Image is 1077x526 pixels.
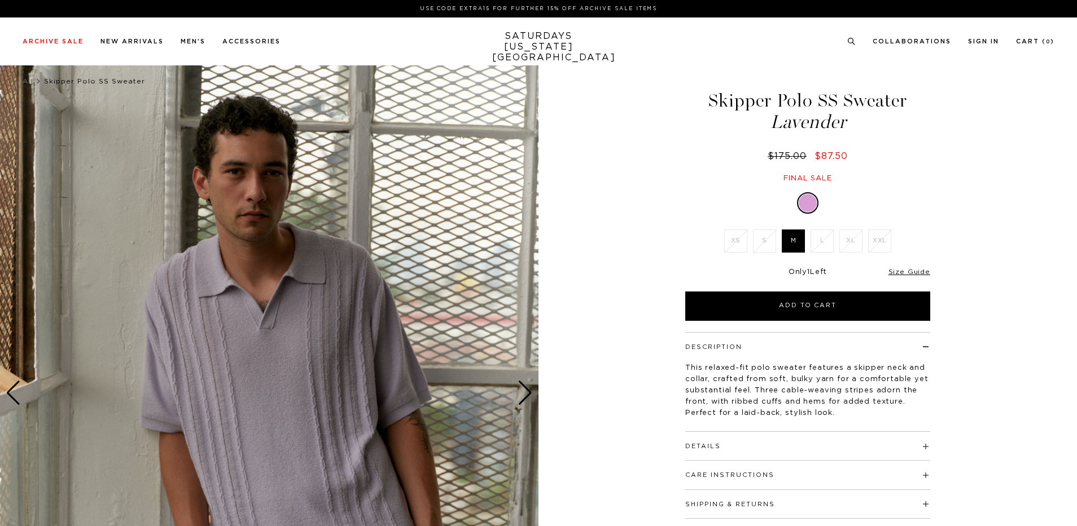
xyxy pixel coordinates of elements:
[685,472,774,478] button: Care Instructions
[181,38,205,45] a: Men's
[1016,38,1054,45] a: Cart (0)
[518,381,533,405] div: Next slide
[23,38,84,45] a: Archive Sale
[23,78,33,85] a: All
[815,152,848,161] span: $87.50
[222,38,281,45] a: Accessories
[27,5,1050,13] p: Use Code EXTRA15 for Further 15% Off Archive Sale Items
[684,174,932,183] div: Final sale
[685,443,721,449] button: Details
[685,344,742,350] button: Description
[492,31,585,63] a: SATURDAYS[US_STATE][GEOGRAPHIC_DATA]
[888,268,930,275] a: Size Guide
[684,91,932,131] h1: Skipper Polo SS Sweater
[768,152,811,161] del: $175.00
[1046,39,1050,45] small: 0
[100,38,164,45] a: New Arrivals
[685,363,930,419] p: This relaxed-fit polo sweater features a skipper neck and collar, crafted from soft, bulky yarn f...
[685,501,775,507] button: Shipping & Returns
[968,38,999,45] a: Sign In
[782,229,805,253] label: M
[684,113,932,131] span: Lavender
[807,268,810,276] span: 1
[685,268,930,277] div: Only Left
[685,291,930,321] button: Add to Cart
[6,381,21,405] div: Previous slide
[873,38,951,45] a: Collaborations
[44,78,145,85] span: Skipper Polo SS Sweater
